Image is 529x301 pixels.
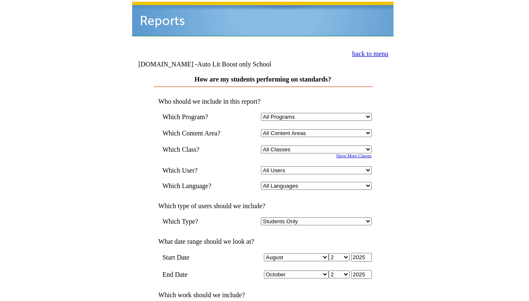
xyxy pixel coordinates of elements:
[132,2,394,36] img: header
[194,76,331,83] a: How are my students performing on standards?
[154,291,371,299] td: Which work should we include?
[162,113,233,121] td: Which Program?
[154,202,371,210] td: Which type of users should we include?
[197,61,271,68] nobr: Auto Lit Boost only School
[352,50,388,57] a: back to menu
[162,145,233,153] td: Which Class?
[154,98,371,105] td: Who should we include in this report?
[162,182,233,190] td: Which Language?
[162,166,233,174] td: Which User?
[162,253,233,262] td: Start Date
[336,153,372,158] a: Show More Classes
[162,270,233,279] td: End Date
[154,238,371,245] td: What date range should we look at?
[162,217,233,225] td: Which Type?
[138,61,292,68] td: [DOMAIN_NAME] -
[162,130,220,137] nobr: Which Content Area?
